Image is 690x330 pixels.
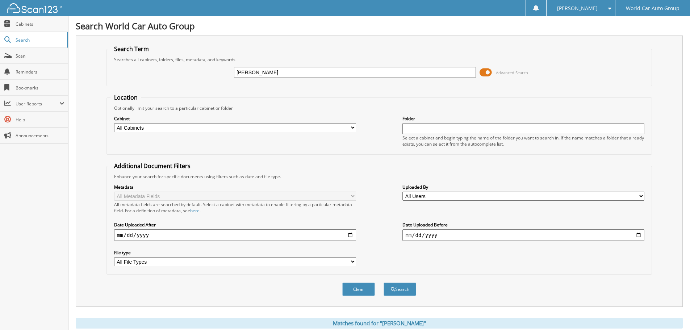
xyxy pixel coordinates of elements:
[496,70,528,75] span: Advanced Search
[110,93,141,101] legend: Location
[110,57,648,63] div: Searches all cabinets, folders, files, metadata, and keywords
[114,222,356,228] label: Date Uploaded After
[114,201,356,214] div: All metadata fields are searched by default. Select a cabinet with metadata to enable filtering b...
[402,184,644,190] label: Uploaded By
[16,133,64,139] span: Announcements
[402,229,644,241] input: end
[110,105,648,111] div: Optionally limit your search to a particular cabinet or folder
[557,6,598,11] span: [PERSON_NAME]
[190,208,200,214] a: here
[114,229,356,241] input: start
[16,37,63,43] span: Search
[114,250,356,256] label: File type
[16,85,64,91] span: Bookmarks
[16,21,64,27] span: Cabinets
[384,283,416,296] button: Search
[7,3,62,13] img: scan123-logo-white.svg
[342,283,375,296] button: Clear
[114,116,356,122] label: Cabinet
[110,174,648,180] div: Enhance your search for specific documents using filters such as date and file type.
[626,6,679,11] span: World Car Auto Group
[402,116,644,122] label: Folder
[76,318,683,329] div: Matches found for "[PERSON_NAME]"
[110,45,152,53] legend: Search Term
[114,184,356,190] label: Metadata
[16,117,64,123] span: Help
[16,101,59,107] span: User Reports
[110,162,194,170] legend: Additional Document Filters
[402,135,644,147] div: Select a cabinet and begin typing the name of the folder you want to search in. If the name match...
[16,53,64,59] span: Scan
[402,222,644,228] label: Date Uploaded Before
[76,20,683,32] h1: Search World Car Auto Group
[16,69,64,75] span: Reminders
